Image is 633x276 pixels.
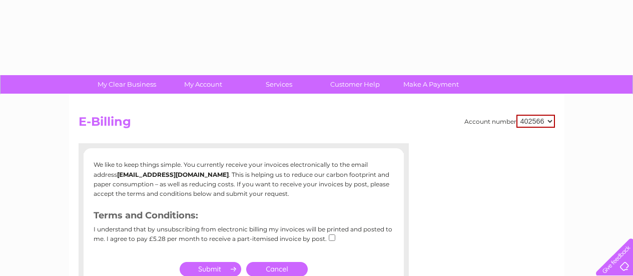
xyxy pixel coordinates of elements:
[162,75,244,94] a: My Account
[94,208,394,226] h3: Terms and Conditions:
[86,75,168,94] a: My Clear Business
[314,75,396,94] a: Customer Help
[94,160,394,198] p: We like to keep things simple. You currently receive your invoices electronically to the email ad...
[238,75,320,94] a: Services
[79,115,555,134] h2: E-Billing
[464,115,555,128] div: Account number
[390,75,472,94] a: Make A Payment
[117,171,229,178] b: [EMAIL_ADDRESS][DOMAIN_NAME]
[180,262,241,276] input: Submit
[94,226,394,249] div: I understand that by unsubscribing from electronic billing my invoices will be printed and posted...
